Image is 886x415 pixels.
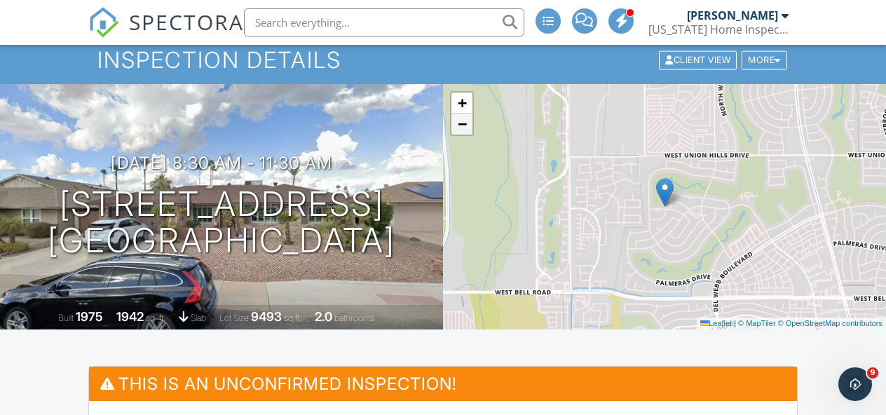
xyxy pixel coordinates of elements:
div: 2.0 [315,309,332,324]
a: © OpenStreetMap contributors [778,319,882,327]
div: Client View [659,51,737,70]
h3: This is an Unconfirmed Inspection! [89,367,796,401]
span: 9 [867,367,878,379]
input: Search everything... [244,8,524,36]
div: [PERSON_NAME] [687,8,778,22]
img: Marker [656,178,674,207]
span: − [458,115,467,132]
span: sq. ft. [146,313,165,323]
h1: [STREET_ADDRESS] [GEOGRAPHIC_DATA] [48,186,395,260]
img: The Best Home Inspection Software - Spectora [88,7,119,38]
a: © MapTiler [738,319,776,327]
span: bathrooms [334,313,374,323]
span: sq.ft. [284,313,301,323]
span: | [734,319,736,327]
a: SPECTORA [88,19,244,48]
span: Lot Size [219,313,249,323]
div: 1975 [76,309,103,324]
h3: [DATE] 8:30 am - 11:30 am [111,154,332,172]
a: Leaflet [700,319,732,327]
span: Built [58,313,74,323]
span: + [458,94,467,111]
h1: Inspection Details [97,48,789,72]
div: 9493 [251,309,282,324]
iframe: Intercom live chat [838,367,872,401]
a: Client View [657,54,740,64]
div: 1942 [116,309,144,324]
div: Arizona Home Inspections and Consulting [648,22,789,36]
a: Zoom in [451,93,472,114]
span: SPECTORA [129,7,244,36]
div: More [742,51,787,70]
span: slab [191,313,206,323]
a: Zoom out [451,114,472,135]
